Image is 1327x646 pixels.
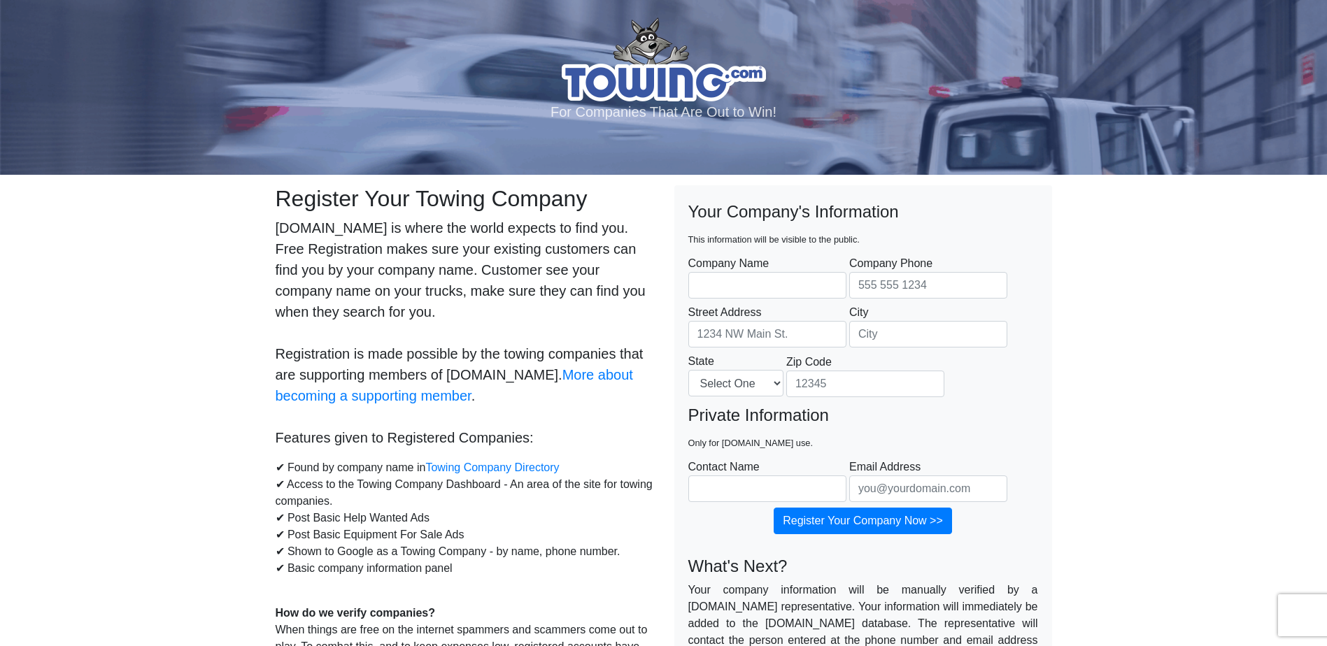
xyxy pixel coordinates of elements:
label: City [849,304,1007,347]
label: Company Name [688,255,846,299]
label: Street Address [688,304,846,347]
legend: Private Information [688,403,1038,453]
p: [DOMAIN_NAME] is where the world expects to find you. Free Registration makes sure your existing ... [276,217,653,448]
h2: Register Your Towing Company [276,185,653,212]
input: City [849,321,1007,347]
label: Email Address [849,459,1007,502]
small: Only for [DOMAIN_NAME] use. [688,438,814,448]
label: Company Phone [849,255,1007,299]
label: Contact Name [688,459,846,502]
img: logo [562,17,766,101]
input: Company Phone [849,272,1007,299]
a: Towing Company Directory [425,461,559,473]
select: State [688,370,783,396]
p: For Companies That Are Out to Win! [17,101,1310,122]
legend: Your Company's Information [688,199,1038,250]
input: Company Name [688,272,846,299]
h4: What's Next? [688,557,1038,577]
label: State [688,353,783,396]
strong: How do we verify companies? [276,607,436,619]
input: Zip Code [786,371,944,397]
strong: Features given to Registered Companies: [276,430,534,445]
input: Street Address [688,321,846,347]
input: Contact Name [688,475,846,502]
small: This information will be visible to the public. [688,234,860,245]
input: Register Your Company Now >> [774,508,952,534]
p: ✔ Found by company name in ✔ Access to the Towing Company Dashboard - An area of the site for tow... [276,459,653,594]
label: Zip Code [786,354,944,397]
a: More about becoming a supporting member [276,367,633,403]
input: Email Address [849,475,1007,502]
